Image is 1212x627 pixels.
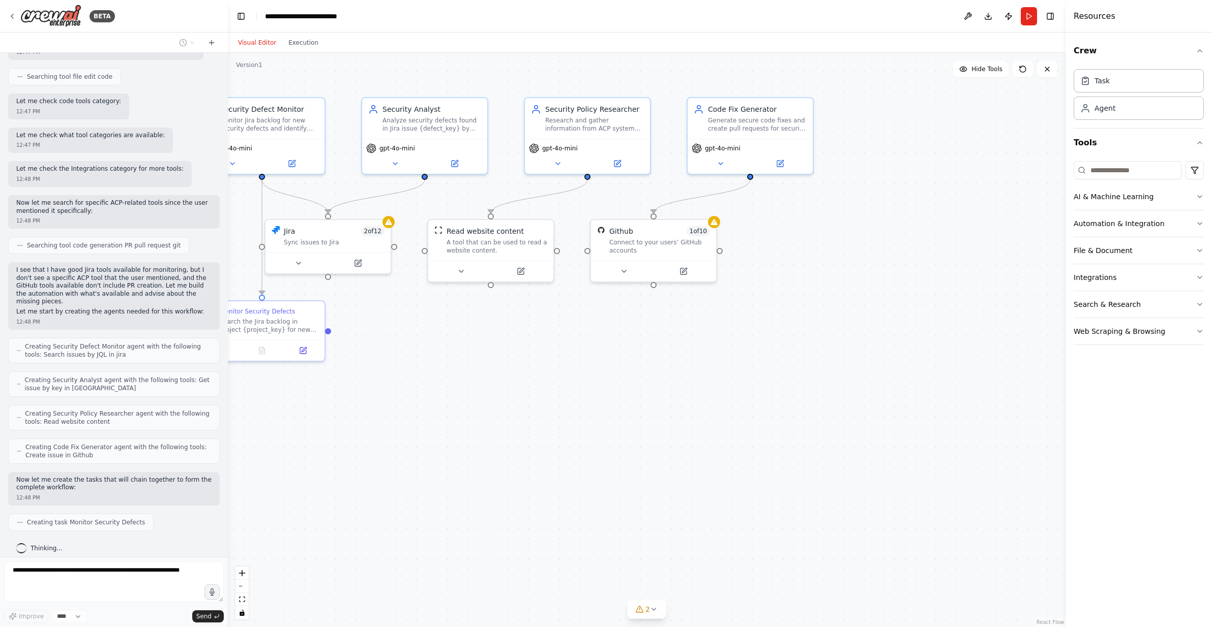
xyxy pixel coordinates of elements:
span: Creating Code Fix Generator agent with the following tools: Create issue in Github [25,443,211,459]
span: Hide Tools [971,65,1002,73]
div: ScrapeWebsiteToolRead website contentA tool that can be used to read a website content. [427,219,554,283]
span: Number of enabled actions [361,226,385,236]
span: Creating Security Defect Monitor agent with the following tools: Search issues by JQL in jira [25,342,211,359]
div: 12:48 PM [16,494,212,501]
button: Open in side panel [329,257,387,269]
div: 12:48 PM [16,175,184,183]
div: Research and gather information from ACP system and other security resources to understand detail... [545,116,644,133]
button: Crew [1074,37,1204,65]
div: Crew [1074,65,1204,128]
img: ScrapeWebsiteTool [434,226,442,234]
div: Security AnalystAnalyze security defects found in Jira issue {defect_key} by gathering detailed i... [361,97,488,175]
button: Tools [1074,129,1204,157]
button: Open in side panel [655,265,712,277]
span: gpt-4o-mini [379,144,415,152]
button: Improve [4,610,48,623]
span: Creating Security Analyst agent with the following tools: Get issue by key in [GEOGRAPHIC_DATA] [25,376,212,392]
button: Execution [282,37,324,49]
span: Thinking... [31,544,63,552]
button: File & Document [1074,237,1204,264]
div: JiraJira2of12Sync issues to Jira [264,219,392,274]
div: Security Defect Monitor [220,104,318,114]
span: 2 [645,604,650,614]
img: Jira [272,226,280,234]
div: 12:48 PM [16,318,212,326]
button: fit view [235,593,249,606]
button: Open in side panel [263,158,320,170]
p: Now let me search for specific ACP-related tools since the user mentioned it specifically: [16,199,212,215]
button: toggle interactivity [235,606,249,619]
div: Version 1 [236,61,262,69]
span: Creating task Monitor Security Defects [27,518,145,526]
button: Hide right sidebar [1043,9,1057,23]
button: Open in side panel [426,158,483,170]
g: Edge from 4cc55e2e-fb84-4917-bb4f-d5d4517b4c01 to dd829b46-4c43-4197-b920-f6f4e1e3d3cd [648,180,755,213]
span: gpt-4o-mini [217,144,252,152]
p: Let me check the Integrations category for more tools: [16,165,184,173]
span: Searching tool file edit code [27,73,112,81]
button: Send [192,610,224,622]
g: Edge from f3815a63-15e5-40b4-977e-7372f94df31d to a54e50a5-1e39-427d-a284-033744618544 [257,180,333,213]
button: Open in side panel [285,344,320,357]
div: Connect to your users’ GitHub accounts [609,238,710,255]
button: Hide Tools [953,61,1009,77]
g: Edge from f3815a63-15e5-40b4-977e-7372f94df31d to e6edcfea-5ea8-455c-acf6-542039737d07 [257,180,267,295]
nav: breadcrumb [265,11,363,21]
span: Searching tool code generation PR pull request git [27,241,181,249]
div: Security Policy Researcher [545,104,644,114]
g: Edge from b6ebf1c4-8293-4983-99ce-f39fb922aa93 to a54e50a5-1e39-427d-a284-033744618544 [323,180,430,213]
button: Automation & Integration [1074,210,1204,237]
img: GitHub [597,226,605,234]
span: gpt-4o-mini [705,144,741,152]
div: Jira [284,226,295,236]
span: Number of enabled actions [687,226,711,236]
button: zoom in [235,567,249,580]
div: Code Fix Generator [708,104,807,114]
img: Logo [20,5,81,27]
button: Open in side panel [588,158,646,170]
button: Open in side panel [492,265,549,277]
span: Send [196,612,212,620]
div: Tools [1074,157,1204,353]
div: React Flow controls [235,567,249,619]
g: Edge from 55378acc-fad3-4517-b6e0-c59b6f2e867a to ca2f30d4-787a-4b0f-b09b-51fdd5dd1b08 [486,180,593,213]
h4: Resources [1074,10,1115,22]
div: Analyze security defects found in Jira issue {defect_key} by gathering detailed information about... [382,116,481,133]
div: Monitor Security Defects [220,307,295,316]
div: 12:47 PM [16,141,165,149]
span: Improve [19,612,44,620]
div: Security Defect MonitorMonitor Jira backlog for new security defects and identify them when they ... [198,97,326,175]
div: Task [1095,76,1110,86]
span: Creating Security Policy Researcher agent with the following tools: Read website content [25,410,211,426]
div: BETA [90,10,115,22]
button: Hide left sidebar [234,9,248,23]
button: Open in side panel [751,158,809,170]
button: Switch to previous chat [175,37,199,49]
button: Start a new chat [203,37,220,49]
div: Github [609,226,633,236]
button: 2 [627,600,666,619]
button: AI & Machine Learning [1074,183,1204,210]
button: No output available [241,344,284,357]
div: Monitor Security DefectsSearch the Jira backlog in project {project_key} for new security defects... [198,300,326,362]
div: Read website content [447,226,524,236]
button: zoom out [235,580,249,593]
p: I see that I have good Jira tools available for monitoring, but I don't see a specific ACP tool t... [16,266,212,306]
div: Security Policy ResearcherResearch and gather information from ACP system and other security reso... [524,97,651,175]
a: React Flow attribution [1037,619,1064,625]
div: Search the Jira backlog in project {project_key} for new security defects. Use JQL queries to fin... [220,318,318,334]
button: Search & Research [1074,291,1204,318]
span: gpt-4o-mini [542,144,578,152]
button: Integrations [1074,264,1204,291]
button: Web Scraping & Browsing [1074,318,1204,344]
div: 12:47 PM [16,108,121,115]
p: Now let me create the tasks that will chain together to form the complete workflow: [16,476,212,492]
div: Agent [1095,103,1115,113]
button: Click to speak your automation idea [204,584,220,600]
p: Let me check code tools category: [16,98,121,106]
button: Visual Editor [232,37,282,49]
div: GitHubGithub1of10Connect to your users’ GitHub accounts [590,219,717,283]
div: Monitor Jira backlog for new security defects and identify them when they appear in project {proj... [220,116,318,133]
div: 12:48 PM [16,217,212,225]
div: A tool that can be used to read a website content. [447,238,547,255]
